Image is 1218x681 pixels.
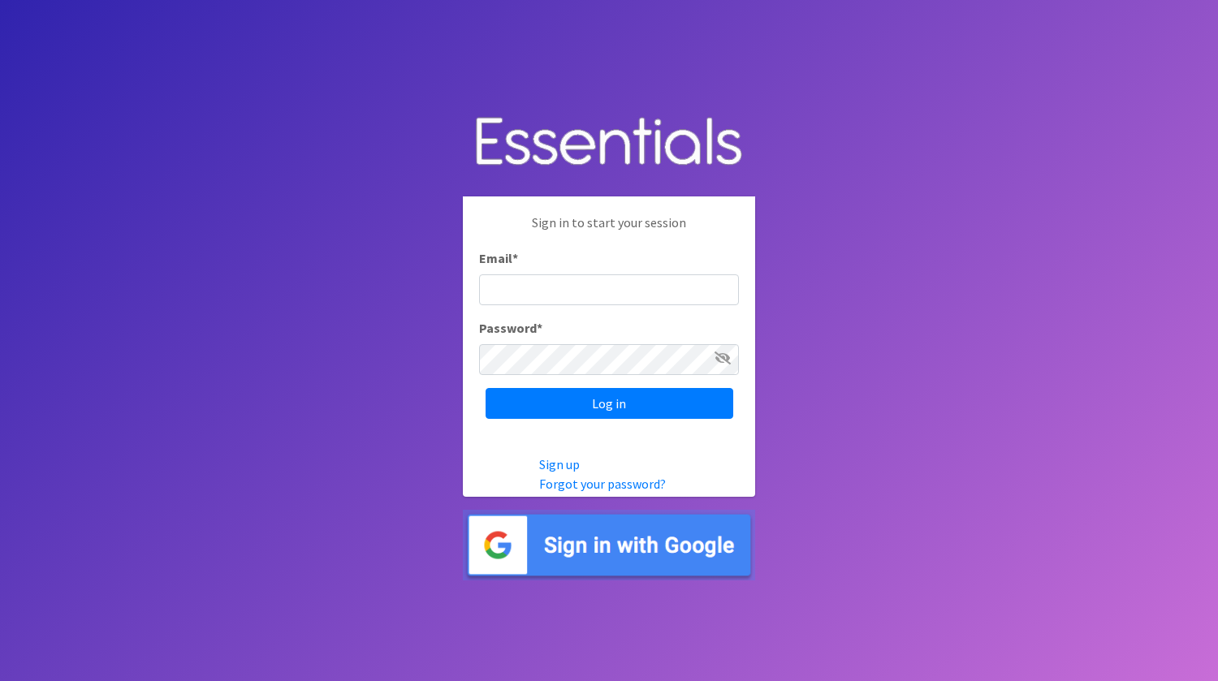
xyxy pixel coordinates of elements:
p: Sign in to start your session [479,213,739,248]
abbr: required [512,250,518,266]
label: Email [479,248,518,268]
a: Forgot your password? [539,476,666,492]
img: Sign in with Google [463,510,755,580]
img: Human Essentials [463,101,755,184]
label: Password [479,318,542,338]
a: Sign up [539,456,580,472]
input: Log in [486,388,733,419]
abbr: required [537,320,542,336]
